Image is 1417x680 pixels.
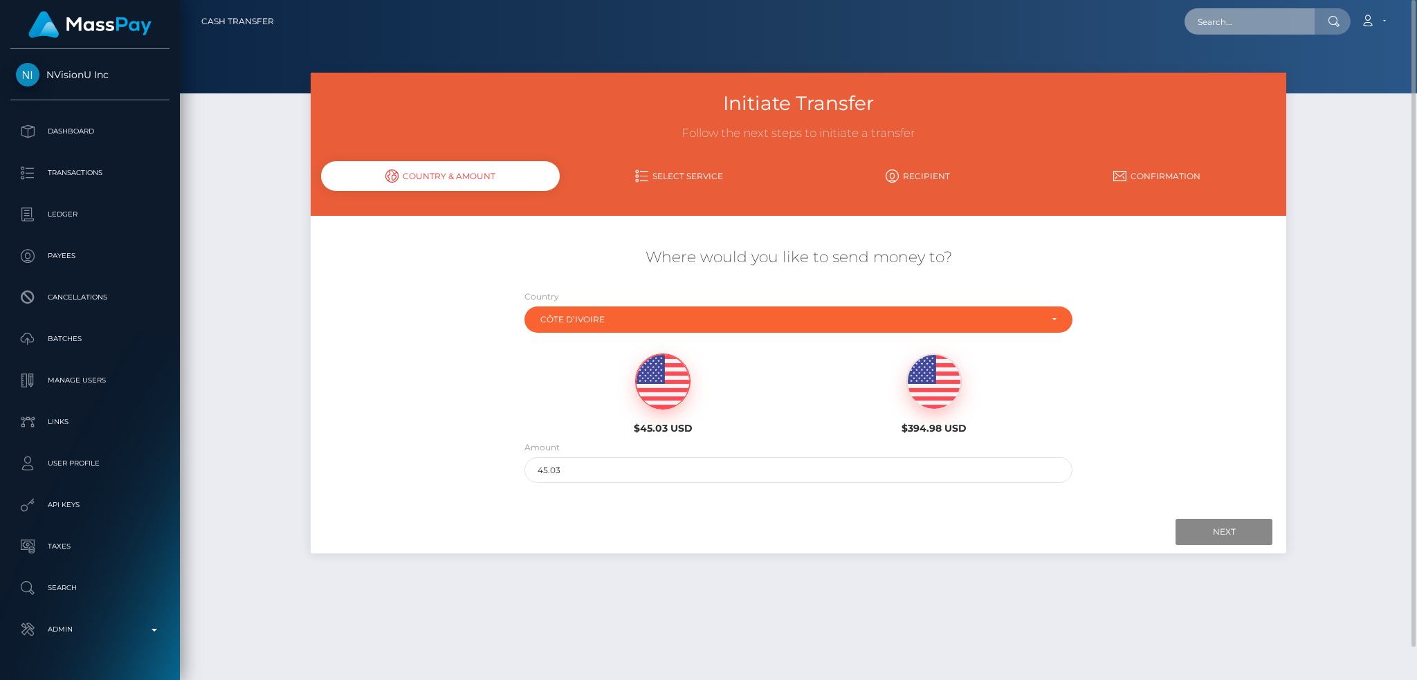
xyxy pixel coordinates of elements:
[321,125,1276,142] h3: Follow the next steps to initiate a transfer
[10,322,170,356] a: Batches
[16,453,164,474] p: User Profile
[907,354,961,410] img: USD.png
[16,329,164,349] p: Batches
[16,536,164,557] p: Taxes
[538,423,788,434] h6: $45.03 USD
[1176,519,1272,545] input: Next
[10,114,170,149] a: Dashboard
[16,287,164,308] p: Cancellations
[1185,8,1315,35] input: Search...
[10,68,170,81] span: NVisionU Inc
[524,291,559,303] label: Country
[321,161,560,191] div: Country & Amount
[10,571,170,605] a: Search
[10,612,170,647] a: Admin
[10,239,170,273] a: Payees
[16,619,164,640] p: Admin
[16,495,164,515] p: API Keys
[16,370,164,391] p: Manage Users
[10,156,170,190] a: Transactions
[321,247,1276,268] h5: Where would you like to send money to?
[10,529,170,564] a: Taxes
[636,354,690,410] img: USD.png
[524,457,1073,483] input: Amount to send in USD (Maximum: 45.03)
[16,412,164,432] p: Links
[16,163,164,183] p: Transactions
[809,423,1059,434] h6: $394.98 USD
[524,306,1073,333] button: Côte d’Ivoire
[540,314,1041,325] div: Côte d’Ivoire
[28,11,152,38] img: MassPay Logo
[524,441,560,454] label: Amount
[10,446,170,481] a: User Profile
[798,164,1037,188] a: Recipient
[201,7,274,36] a: Cash Transfer
[16,121,164,142] p: Dashboard
[16,63,39,86] img: NVisionU Inc
[10,405,170,439] a: Links
[10,488,170,522] a: API Keys
[560,164,798,188] a: Select Service
[321,90,1276,117] h3: Initiate Transfer
[10,197,170,232] a: Ledger
[16,246,164,266] p: Payees
[10,363,170,398] a: Manage Users
[10,280,170,315] a: Cancellations
[16,578,164,598] p: Search
[1037,164,1276,188] a: Confirmation
[16,204,164,225] p: Ledger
